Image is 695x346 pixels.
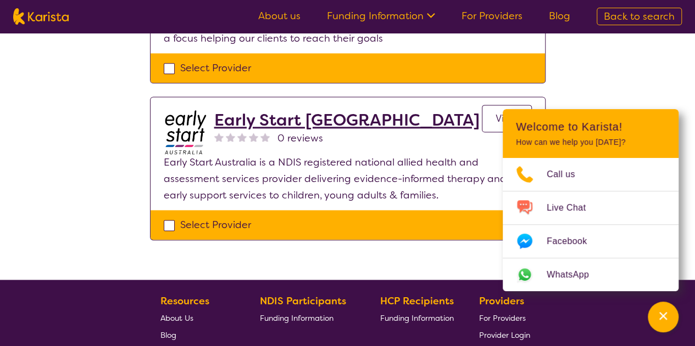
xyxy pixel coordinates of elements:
button: Channel Menu [648,302,679,332]
ul: Choose channel [503,158,679,291]
b: NDIS Participants [260,294,346,308]
img: nonereviewstar [226,132,235,141]
a: About Us [160,309,234,326]
span: Facebook [547,233,600,249]
span: Call us [547,166,588,183]
b: Resources [160,294,209,308]
img: bdpoyytkvdhmeftzccod.jpg [164,110,208,154]
img: nonereviewstar [260,132,270,141]
span: Live Chat [547,200,599,216]
a: Back to search [597,8,682,25]
p: Early Start Australia is a NDIS registered national allied health and assessment services provide... [164,154,532,203]
span: Funding Information [380,313,453,323]
b: HCP Recipients [380,294,453,308]
a: Funding Information [260,309,354,326]
div: Channel Menu [503,109,679,291]
a: For Providers [462,9,522,22]
span: About Us [160,313,193,323]
span: For Providers [479,313,526,323]
a: Web link opens in a new tab. [503,258,679,291]
p: How can we help you [DATE]? [516,138,665,147]
span: WhatsApp [547,266,602,283]
img: Karista logo [13,8,69,25]
h2: Welcome to Karista! [516,120,665,133]
a: Provider Login [479,326,530,343]
span: Provider Login [479,330,530,340]
span: Blog [160,330,176,340]
span: Back to search [604,10,675,23]
a: For Providers [479,309,530,326]
a: Funding Information [380,309,453,326]
img: nonereviewstar [249,132,258,141]
b: Providers [479,294,524,308]
a: View [482,105,532,132]
a: Blog [549,9,570,22]
a: Early Start [GEOGRAPHIC_DATA] [214,110,480,130]
img: nonereviewstar [214,132,224,141]
a: About us [258,9,301,22]
span: 0 reviews [277,130,323,146]
a: Funding Information [327,9,435,22]
a: Blog [160,326,234,343]
img: nonereviewstar [237,132,247,141]
span: View [496,112,518,125]
span: Funding Information [260,313,333,323]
